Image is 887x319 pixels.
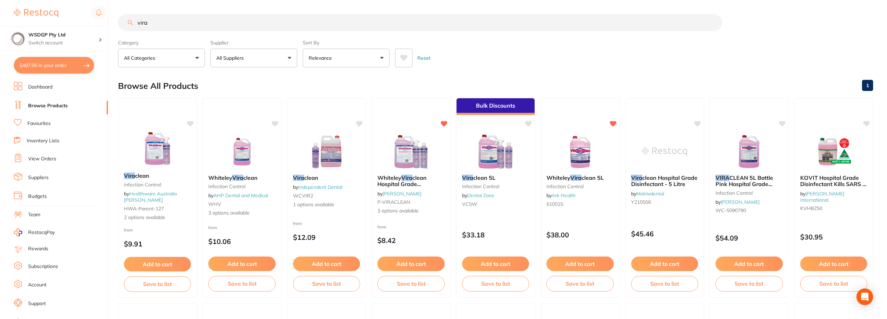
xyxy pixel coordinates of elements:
[28,84,52,91] a: Dashboard
[377,208,444,215] span: 3 options available
[636,191,664,197] a: Matrixdental
[208,225,217,230] span: from
[721,199,760,205] a: [PERSON_NAME]
[28,193,47,200] a: Budgets
[118,49,205,67] button: All Categories
[462,201,477,207] span: VC5W
[28,263,58,270] a: Subscriptions
[118,40,205,46] label: Category
[208,257,275,271] button: Add to cart
[462,231,529,239] p: $33.18
[293,233,360,241] p: $12.09
[210,49,297,67] button: All Suppliers
[208,175,275,181] b: Whiteley Viraclean
[716,199,760,205] span: by
[293,193,313,199] span: WCVIR2
[232,174,243,181] em: Vira
[467,192,494,199] a: Dental Zone
[27,137,59,144] a: Inventory Lists
[28,229,55,236] span: RestocqPay
[28,102,68,109] a: Browse Products
[546,276,613,291] button: Save to list
[473,174,495,181] span: clean 5L
[293,201,360,208] span: 1 options available
[11,32,25,46] img: WSDGP Pty Ltd
[552,192,576,199] a: Ark Health
[28,300,46,307] a: Support
[208,201,221,207] span: WHV
[28,282,47,288] a: Account
[716,234,783,242] p: $54.09
[214,192,268,199] a: AHP Dental and Medical
[473,134,518,169] img: Viraclean 5L
[304,174,318,181] span: clean
[14,228,22,236] img: RestocqPay
[118,14,722,31] input: Search Products
[377,199,410,205] span: P-VIRACLEAN
[208,174,232,181] span: Whiteley
[716,174,773,194] span: CLEAN 5L Bottle Pink Hospital Grade Disinfectant
[457,98,535,115] div: Bulk Discounts
[208,237,275,245] p: $10.06
[293,174,304,181] em: Vira
[716,175,783,187] b: VIRACLEAN 5L Bottle Pink Hospital Grade Disinfectant
[124,276,191,292] button: Save to list
[293,257,360,271] button: Add to cart
[800,191,844,203] a: [PERSON_NAME] International
[856,288,873,305] div: Open Intercom Messenger
[135,172,149,179] span: clean
[800,175,867,187] b: KOVIT Hospital Grade Disinfectant Kills SARS & COVID-19 Neutral pH, 5L, BKCL Replaces Viraclean N...
[28,40,99,47] p: Switch account
[631,230,698,238] p: $45.46
[570,174,581,181] em: Vira
[462,257,529,271] button: Add to cart
[293,276,360,291] button: Save to list
[124,172,135,179] em: Vira
[293,175,360,181] b: Viraclean
[28,156,56,162] a: View Orders
[800,233,867,241] p: $30.95
[631,276,698,291] button: Save to list
[631,174,697,187] span: clean Hospital Grade Disinfectant - 5 Litre
[208,276,275,291] button: Save to list
[462,175,529,181] b: Viraclean 5L
[208,184,275,189] small: infection control
[716,190,783,196] small: infection control
[727,134,772,169] img: VIRACLEAN 5L Bottle Pink Hospital Grade Disinfectant
[208,210,275,217] span: 3 options available
[546,257,613,271] button: Add to cart
[716,276,783,291] button: Save to list
[28,32,99,39] h4: WSDGP Pty Ltd
[546,184,613,189] small: infection control
[14,57,94,74] button: $497.06 in your order
[377,257,444,271] button: Add to cart
[124,257,191,271] button: Add to cart
[462,174,473,181] em: Vira
[298,184,342,190] a: Independent Dental
[716,257,783,271] button: Add to cart
[716,207,746,213] span: WC-5090790
[14,228,55,236] a: RestocqPay
[124,182,191,187] small: Infection Control
[377,276,444,291] button: Save to list
[293,221,302,226] span: from
[377,174,401,181] span: Whiteley
[631,191,664,197] span: by
[581,174,604,181] span: clean 5L
[303,40,390,46] label: Sort By
[135,132,180,167] img: Viraclean
[28,211,40,218] a: Team
[208,192,268,199] span: by
[243,174,258,181] span: clean
[811,134,856,169] img: KOVIT Hospital Grade Disinfectant Kills SARS & COVID-19 Neutral pH, 5L, BKCL Replaces Viraclean N...
[383,191,421,197] a: [PERSON_NAME]
[388,134,434,169] img: Whiteley Viraclean Hospital Grade Disinfectant
[800,191,844,203] span: by
[377,224,386,229] span: from
[293,184,342,190] span: by
[124,173,191,179] b: Viraclean
[377,236,444,244] p: $8.42
[800,257,867,271] button: Add to cart
[124,214,191,221] span: 2 options available
[631,175,698,187] b: Viraclean Hospital Grade Disinfectant - 5 Litre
